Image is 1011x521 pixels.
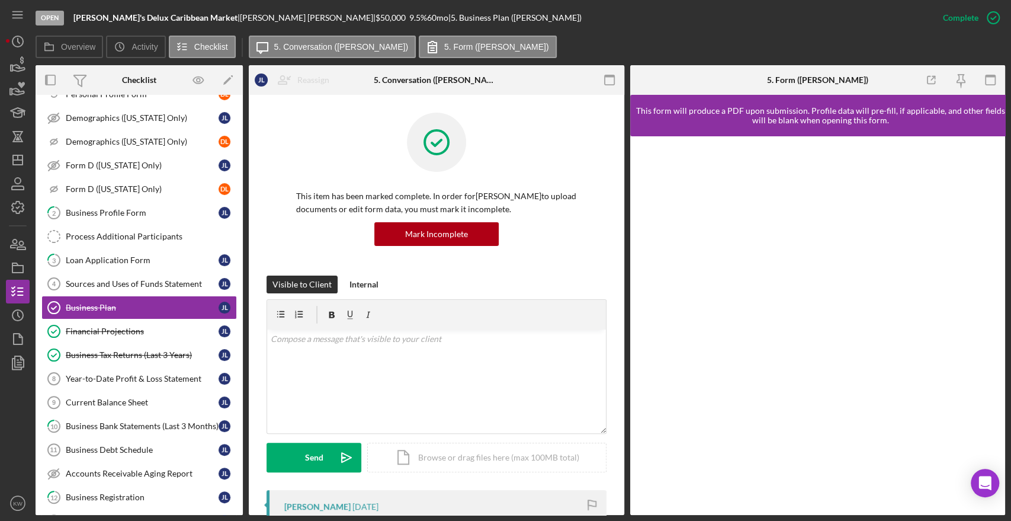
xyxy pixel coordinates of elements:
[36,11,64,25] div: Open
[52,375,56,382] tspan: 8
[255,73,268,87] div: J L
[66,113,219,123] div: Demographics ([US_STATE] Only)
[66,184,219,194] div: Form D ([US_STATE] Only)
[444,42,549,52] label: 5. Form ([PERSON_NAME])
[41,248,237,272] a: 3Loan Application FormJL
[66,232,236,241] div: Process Additional Participants
[219,183,230,195] div: D L
[931,6,1005,30] button: Complete
[405,222,468,246] div: Mark Incomplete
[219,468,230,480] div: J L
[41,130,237,154] a: Demographics ([US_STATE] Only)DL
[41,462,237,485] a: Accounts Receivable Aging ReportJL
[249,36,416,58] button: 5. Conversation ([PERSON_NAME])
[73,13,240,23] div: |
[297,68,329,92] div: Reassign
[971,469,999,497] div: Open Intercom Messenger
[219,420,230,432] div: J L
[636,106,1006,125] div: This form will produce a PDF upon submission. Profile data will pre-fill, if applicable, and othe...
[240,13,375,23] div: [PERSON_NAME] [PERSON_NAME] |
[344,276,384,293] button: Internal
[41,485,237,509] a: 12Business RegistrationJL
[943,6,978,30] div: Complete
[194,42,228,52] label: Checklist
[767,75,868,85] div: 5. Form ([PERSON_NAME])
[352,502,378,512] time: 2025-09-11 15:05
[41,319,237,343] a: Financial ProjectionsJL
[219,349,230,361] div: J L
[66,279,219,289] div: Sources and Uses of Funds Statement
[296,190,577,216] p: This item has been marked complete. In order for [PERSON_NAME] to upload documents or edit form d...
[52,209,56,216] tspan: 2
[66,493,219,502] div: Business Registration
[219,302,230,314] div: J L
[66,350,219,360] div: Business Tax Returns (Last 3 Years)
[52,280,56,287] tspan: 4
[131,42,158,52] label: Activity
[284,502,351,512] div: [PERSON_NAME]
[448,13,582,23] div: | 5. Business Plan ([PERSON_NAME])
[66,469,219,478] div: Accounts Receivable Aging Report
[249,68,341,92] button: JLReassign
[41,296,237,319] a: Business PlanJL
[66,421,219,431] div: Business Bank Statements (Last 3 Months)
[41,343,237,367] a: Business Tax Returns (Last 3 Years)JL
[66,137,219,146] div: Demographics ([US_STATE] Only)
[642,148,995,503] iframe: Lenderfit form
[66,161,219,170] div: Form D ([US_STATE] Only)
[427,13,448,23] div: 60 mo
[52,256,56,264] tspan: 3
[41,201,237,225] a: 2Business Profile FormJL
[219,491,230,503] div: J L
[41,414,237,438] a: 10Business Bank Statements (Last 3 Months)JL
[50,493,57,501] tspan: 12
[41,391,237,414] a: 9Current Balance SheetJL
[66,303,219,312] div: Business Plan
[13,500,23,507] text: KW
[50,446,57,453] tspan: 11
[267,276,338,293] button: Visible to Client
[375,12,406,23] span: $50,000
[66,327,219,336] div: Financial Projections
[219,325,230,337] div: J L
[6,491,30,515] button: KW
[66,208,219,218] div: Business Profile Form
[169,36,236,58] button: Checklist
[219,159,230,171] div: J L
[219,373,230,385] div: J L
[374,75,499,85] div: 5. Conversation ([PERSON_NAME])
[349,276,378,293] div: Internal
[219,136,230,148] div: D L
[41,367,237,391] a: 8Year-to-Date Profit & Loss StatementJL
[219,112,230,124] div: J L
[374,222,499,246] button: Mark Incomplete
[219,397,230,408] div: J L
[41,272,237,296] a: 4Sources and Uses of Funds StatementJL
[272,276,332,293] div: Visible to Client
[41,154,237,177] a: Form D ([US_STATE] Only)JL
[36,36,103,58] button: Overview
[41,225,237,248] a: Process Additional Participants
[409,13,427,23] div: 9.5 %
[305,443,323,472] div: Send
[52,399,56,406] tspan: 9
[219,207,230,219] div: J L
[66,445,219,455] div: Business Debt Schedule
[66,374,219,383] div: Year-to-Date Profit & Loss Statement
[66,255,219,265] div: Loan Application Form
[219,254,230,266] div: J L
[122,75,156,85] div: Checklist
[419,36,557,58] button: 5. Form ([PERSON_NAME])
[66,398,219,407] div: Current Balance Sheet
[41,106,237,130] a: Demographics ([US_STATE] Only)JL
[50,422,58,430] tspan: 10
[219,278,230,290] div: J L
[41,177,237,201] a: Form D ([US_STATE] Only)DL
[106,36,165,58] button: Activity
[61,42,95,52] label: Overview
[274,42,408,52] label: 5. Conversation ([PERSON_NAME])
[41,438,237,462] a: 11Business Debt ScheduleJL
[73,12,237,23] b: [PERSON_NAME]'s Delux Caribbean Market
[267,443,361,472] button: Send
[219,444,230,456] div: J L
